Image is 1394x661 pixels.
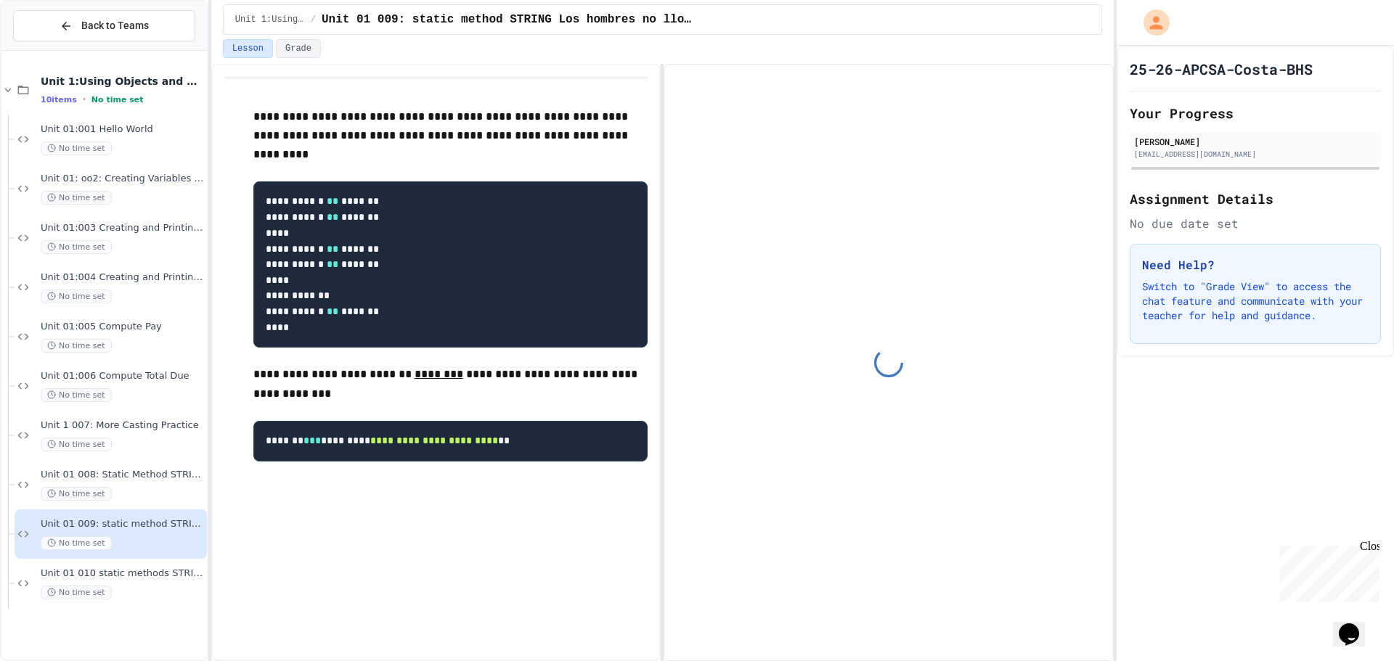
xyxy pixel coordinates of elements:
span: 10 items [41,95,77,104]
span: No time set [41,586,112,599]
span: No time set [41,141,112,155]
span: / [311,14,316,25]
span: No time set [41,536,112,550]
span: No time set [41,240,112,254]
span: Back to Teams [81,18,149,33]
span: Unit 1 007: More Casting Practice [41,419,204,432]
button: Grade [276,39,321,58]
span: Unit 1:Using Objects and Methods [235,14,305,25]
h3: Need Help? [1142,256,1369,274]
span: Unit 01 009: static method STRING Los hombres no lloran [322,11,693,28]
span: Unit 01:004 Creating and Printing Variables 5 [41,271,204,284]
div: My Account [1128,6,1173,39]
span: No time set [41,290,112,303]
span: Unit 1:Using Objects and Methods [41,75,204,88]
span: Unit 01 009: static method STRING Los hombres no lloran [41,518,204,530]
span: • [83,94,86,105]
span: No time set [41,191,112,205]
h2: Your Progress [1130,103,1381,123]
span: No time set [41,487,112,501]
span: Unit 01:003 Creating and Printing Variables 3 [41,222,204,234]
span: Unit 01: oo2: Creating Variables and Printing [41,173,204,185]
span: Unit 01 010 static methods STRING BANNERS [41,567,204,580]
span: No time set [41,438,112,451]
p: Switch to "Grade View" to access the chat feature and communicate with your teacher for help and ... [1142,279,1369,323]
button: Lesson [223,39,273,58]
iframe: chat widget [1333,603,1379,646]
iframe: chat widget [1273,540,1379,602]
button: Back to Teams [13,10,195,41]
span: No time set [41,339,112,353]
span: Unit 01:006 Compute Total Due [41,370,204,382]
div: Chat with us now!Close [6,6,100,92]
h1: 25-26-APCSA-Costa-BHS [1130,59,1313,79]
span: Unit 01:005 Compute Pay [41,321,204,333]
span: Unit 01 008: Static Method STRING Ex 1.12 Fight Song [41,469,204,481]
h2: Assignment Details [1130,189,1381,209]
span: Unit 01:001 Hello World [41,123,204,136]
span: No time set [41,388,112,402]
div: No due date set [1130,215,1381,232]
div: [EMAIL_ADDRESS][DOMAIN_NAME] [1134,149,1377,160]
div: [PERSON_NAME] [1134,135,1377,148]
span: No time set [91,95,144,104]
